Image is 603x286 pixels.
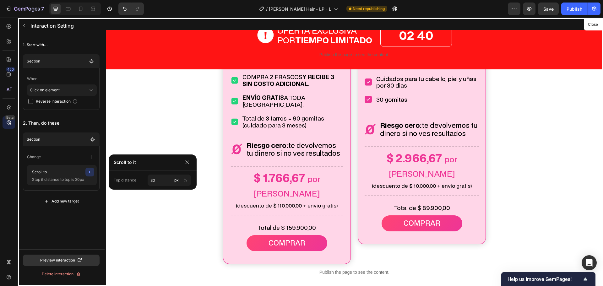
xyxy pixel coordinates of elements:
[183,177,187,183] div: %
[269,6,331,12] span: [PERSON_NAME] Hair - LP - L
[3,3,47,15] button: 7
[41,5,44,13] p: 7
[27,73,97,84] p: When
[585,20,600,29] button: Close
[23,268,100,280] button: Delete interaction
[148,175,191,186] input: px%
[508,275,589,283] button: Show survey - Help us improve GemPages!
[40,257,83,263] div: Preview interaction
[118,3,144,15] div: Undo/Redo
[44,198,79,204] div: Add new target
[508,276,582,282] span: Help us improve GemPages!
[27,154,41,160] p: Change
[30,22,84,30] p: Interaction Setting
[6,67,15,72] div: 450
[30,176,92,183] p: Stop if distance to top is 30px
[182,176,189,184] button: px
[114,159,180,166] p: Scroll to it
[23,196,100,207] button: Add new target
[561,3,588,15] button: Publish
[36,98,71,105] span: Reverse Interaction
[106,18,603,286] iframe: Design area
[543,6,554,12] span: Save
[266,6,268,12] span: /
[582,255,597,270] div: Open Intercom Messenger
[42,271,81,277] div: Delete interaction
[27,58,87,64] p: Section
[114,177,136,183] p: Top distance
[23,255,100,266] button: Preview interaction
[353,6,385,12] span: Need republishing
[23,117,100,129] p: 2. Then, do these
[5,115,15,120] div: Beta
[174,177,179,183] div: px
[567,6,582,12] div: Publish
[27,136,77,143] p: Section
[538,3,559,15] button: Save
[30,168,74,176] p: Scroll to
[173,176,180,184] button: %
[23,39,100,51] p: 1. Start with...
[30,84,88,96] p: Click on element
